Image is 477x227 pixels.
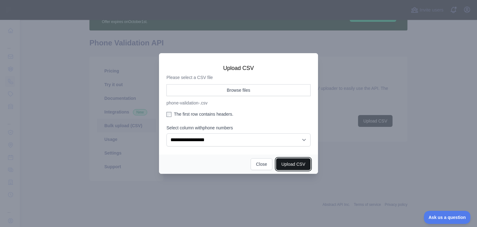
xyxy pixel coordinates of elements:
[424,211,471,224] iframe: Toggle Customer Support
[251,158,272,170] button: Close
[166,74,311,81] p: Please select a CSV file
[276,158,311,170] button: Upload CSV
[166,100,311,106] p: phone-validation-.csv
[166,111,311,117] label: The first row contains headers.
[166,64,311,72] h3: Upload CSV
[166,125,311,131] label: Select column with phone numbers
[166,112,171,117] input: The first row contains headers.
[166,84,311,96] button: Browse files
